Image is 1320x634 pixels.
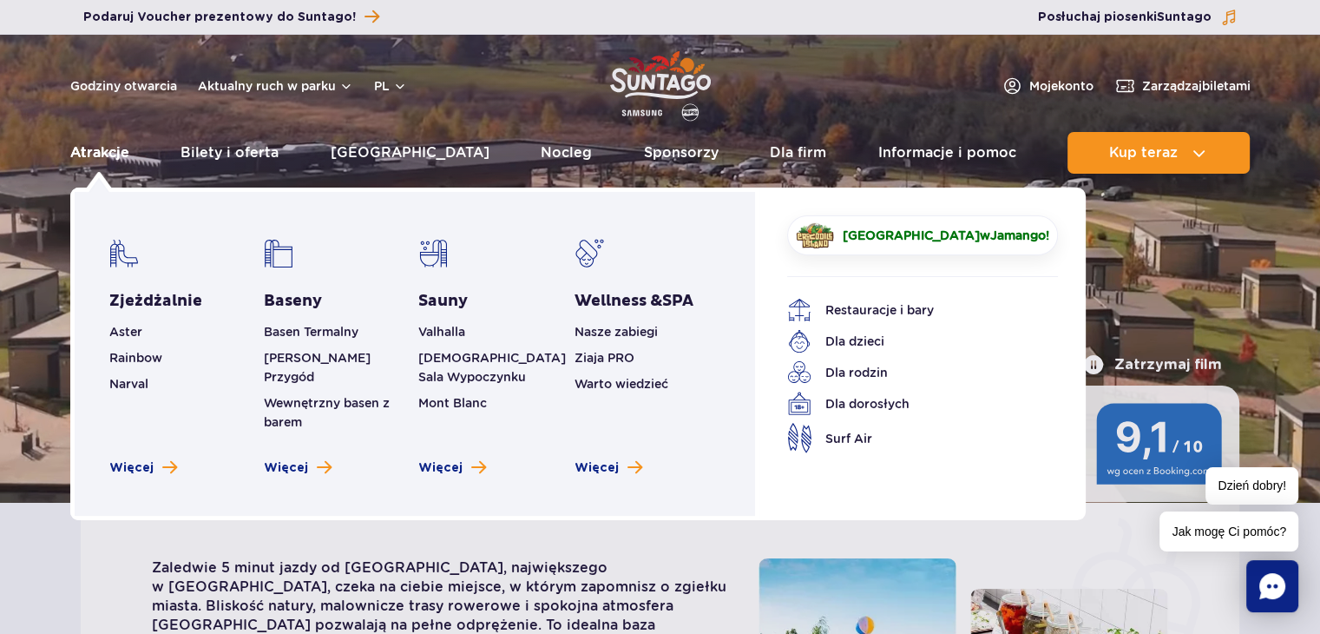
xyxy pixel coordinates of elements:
a: Mont Blanc [418,396,487,410]
a: Zjeżdżalnie [109,291,202,312]
a: Ziaja PRO [575,351,634,365]
a: Zobacz więcej basenów [264,459,332,477]
a: Atrakcje [70,132,129,174]
a: Rainbow [109,351,162,365]
a: [GEOGRAPHIC_DATA]wJamango! [787,215,1058,255]
a: Bilety i oferta [181,132,279,174]
a: [PERSON_NAME] Przygód [264,351,371,384]
a: Basen Termalny [264,325,358,339]
span: Jamango [989,228,1045,242]
a: Zobacz więcej zjeżdżalni [109,459,177,477]
a: Warto wiedzieć [575,377,668,391]
a: Baseny [264,291,322,312]
span: [GEOGRAPHIC_DATA] [842,228,979,242]
a: Dla dzieci [787,329,1032,353]
span: Więcej [264,459,308,477]
a: Sponsorzy [644,132,719,174]
span: Surf Air [825,429,872,448]
button: Kup teraz [1067,132,1250,174]
a: Aster [109,325,142,339]
a: Zobacz więcej saun [418,459,486,477]
span: Kup teraz [1109,145,1178,161]
a: Narval [109,377,148,391]
span: Zarządzaj biletami [1142,77,1251,95]
a: Sauny [418,291,468,312]
a: Wewnętrzny basen z barem [264,396,390,429]
a: Nasze zabiegi [575,325,658,339]
a: Wellness &SPA [575,291,693,312]
a: Restauracje i bary [787,298,1032,322]
a: Zarządzajbiletami [1114,76,1251,96]
a: Valhalla [418,325,465,339]
a: Dla firm [770,132,826,174]
a: Mojekonto [1001,76,1093,96]
a: Surf Air [787,423,1032,453]
a: Dla dorosłych [787,392,1032,416]
a: Zobacz więcej Wellness & SPA [575,459,642,477]
span: Wellness & [575,291,693,311]
span: Moje konto [1029,77,1093,95]
span: Jak mogę Ci pomóc? [1159,512,1298,551]
button: Aktualny ruch w parku [198,79,353,93]
a: Informacje i pomoc [878,132,1016,174]
span: Dzień dobry! [1205,467,1298,505]
a: [GEOGRAPHIC_DATA] [331,132,489,174]
span: Więcej [109,459,154,477]
button: pl [374,77,407,95]
div: Chat [1246,560,1298,612]
span: Więcej [418,459,463,477]
a: Nocleg [541,132,592,174]
span: SPA [662,291,693,311]
span: w ! [843,227,1049,244]
a: Dla rodzin [787,360,1032,385]
span: Więcej [575,459,619,477]
a: [DEMOGRAPHIC_DATA] Sala Wypoczynku [418,351,566,384]
a: Godziny otwarcia [70,77,177,95]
